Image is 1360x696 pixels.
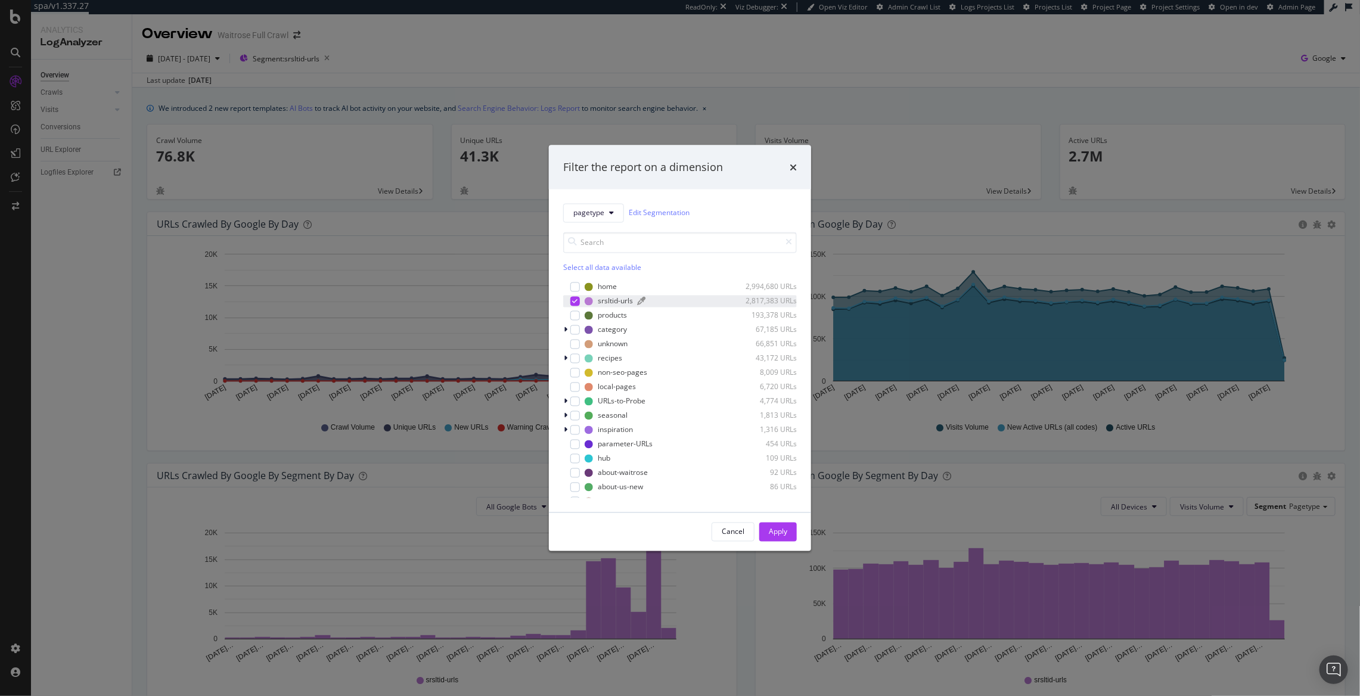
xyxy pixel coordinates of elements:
[738,282,797,292] div: 2,994,680 URLs
[738,382,797,392] div: 6,720 URLs
[738,296,797,306] div: 2,817,383 URLs
[738,368,797,378] div: 8,009 URLs
[598,468,648,478] div: about-waitrose
[738,325,797,335] div: 67,185 URLs
[563,232,797,253] input: Search
[598,482,643,492] div: about-us-new
[738,310,797,321] div: 193,378 URLs
[1319,655,1348,684] div: Open Intercom Messenger
[738,439,797,449] div: 454 URLs
[738,496,797,507] div: 26 URLs
[598,425,633,435] div: inspiration
[598,353,622,363] div: recipes
[549,145,811,551] div: modal
[738,468,797,478] div: 92 URLs
[738,396,797,406] div: 4,774 URLs
[738,353,797,363] div: 43,172 URLs
[598,411,628,421] div: seasonal
[598,439,653,449] div: parameter-URLs
[563,203,624,222] button: pagetype
[598,368,647,378] div: non-seo-pages
[738,425,797,435] div: 1,316 URLs
[738,339,797,349] div: 66,851 URLs
[598,382,636,392] div: local-pages
[563,160,723,175] div: Filter the report on a dimension
[598,339,628,349] div: unknown
[722,527,744,537] div: Cancel
[738,411,797,421] div: 1,813 URLs
[759,522,797,541] button: Apply
[712,522,754,541] button: Cancel
[629,207,690,219] a: Edit Segmentation
[598,310,627,321] div: products
[598,296,633,306] div: srsltid-urls
[598,325,627,335] div: category
[738,482,797,492] div: 86 URLs
[790,160,797,175] div: times
[598,282,617,292] div: home
[598,396,645,406] div: URLs-to-Probe
[598,453,610,464] div: hub
[738,453,797,464] div: 109 URLs
[769,527,787,537] div: Apply
[573,208,604,218] span: pagetype
[563,262,797,272] div: Select all data available
[598,496,648,507] div: cookery-school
